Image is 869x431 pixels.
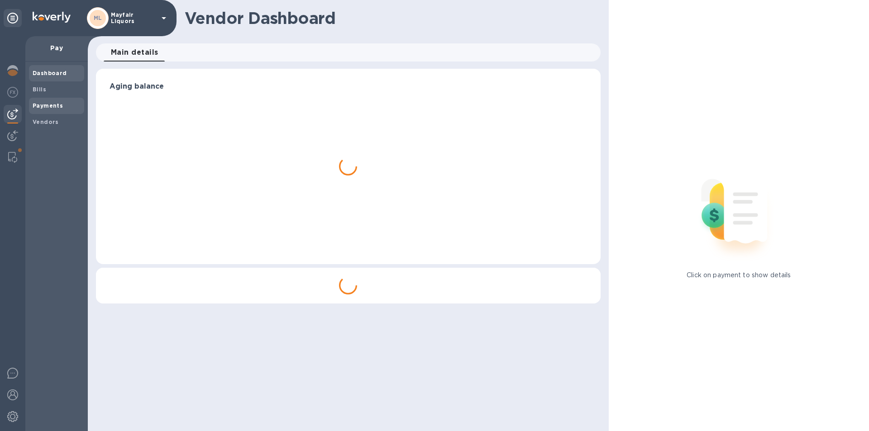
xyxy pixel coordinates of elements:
[185,9,594,28] h1: Vendor Dashboard
[33,12,71,23] img: Logo
[33,102,63,109] b: Payments
[7,87,18,98] img: Foreign exchange
[4,9,22,27] div: Unpin categories
[33,118,59,125] b: Vendors
[687,270,791,280] p: Click on payment to show details
[111,12,156,24] p: Mayfair Liquors
[110,82,587,91] h3: Aging balance
[33,43,81,52] p: Pay
[33,70,67,76] b: Dashboard
[33,86,46,93] b: Bills
[111,46,158,59] span: Main details
[94,14,102,21] b: ML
